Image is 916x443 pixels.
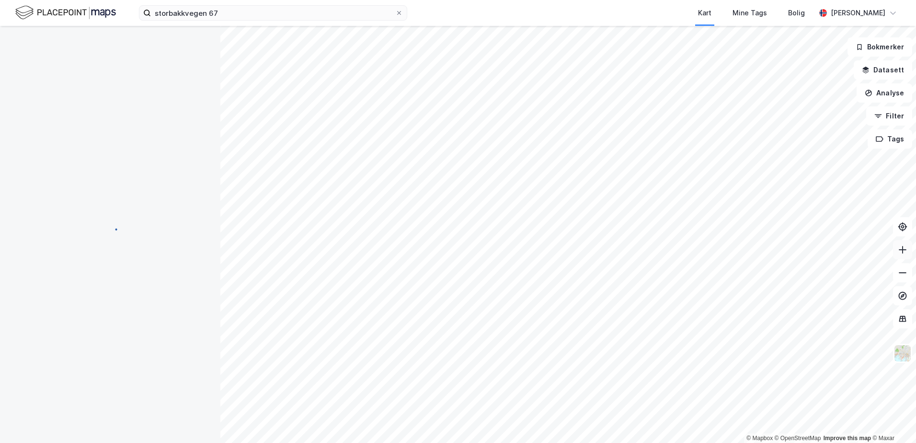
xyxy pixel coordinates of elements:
[868,397,916,443] iframe: Chat Widget
[103,221,118,236] img: spinner.a6d8c91a73a9ac5275cf975e30b51cfb.svg
[15,4,116,21] img: logo.f888ab2527a4732fd821a326f86c7f29.svg
[868,397,916,443] div: Kontrollprogram for chat
[831,7,885,19] div: [PERSON_NAME]
[868,129,912,149] button: Tags
[151,6,395,20] input: Søk på adresse, matrikkel, gårdeiere, leietakere eller personer
[893,344,912,362] img: Z
[775,435,821,442] a: OpenStreetMap
[698,7,711,19] div: Kart
[857,83,912,103] button: Analyse
[788,7,805,19] div: Bolig
[824,435,871,442] a: Improve this map
[847,37,912,57] button: Bokmerker
[733,7,767,19] div: Mine Tags
[866,106,912,126] button: Filter
[746,435,773,442] a: Mapbox
[854,60,912,80] button: Datasett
